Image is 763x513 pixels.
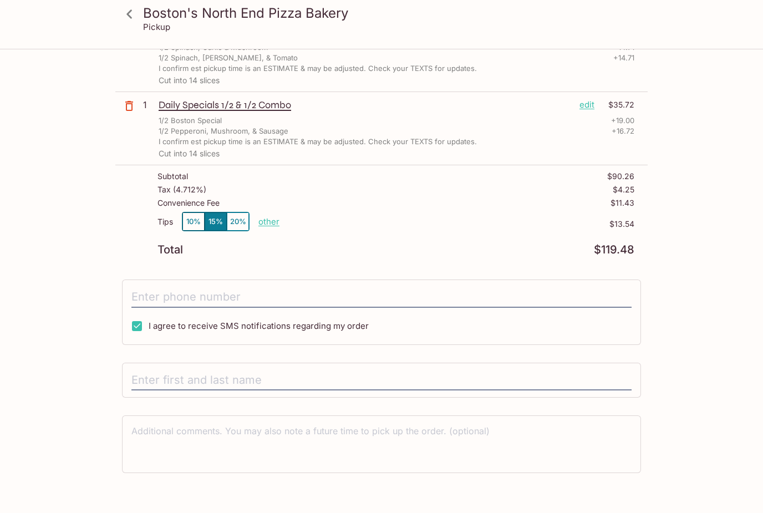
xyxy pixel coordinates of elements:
p: Total [157,245,183,255]
p: Cut into 14 slices [159,76,634,85]
p: Cut into 14 slices [159,149,634,158]
p: 1 [143,99,154,111]
p: + 14.71 [613,53,634,63]
p: Tips [157,217,173,226]
button: other [258,216,279,227]
p: Pickup [143,22,170,32]
p: I confirm est pickup time is an ESTIMATE & may be adjusted. Check your TEXTS for updates. [159,136,477,147]
p: Subtotal [157,172,188,181]
p: 1/2 Boston Special [159,115,222,126]
p: 1/2 Pepperoni, Mushroom, & Sausage [159,126,288,136]
h3: Boston's North End Pizza Bakery [143,4,639,22]
p: edit [579,99,594,111]
p: $4.25 [613,185,634,194]
button: 20% [227,212,249,231]
p: $90.26 [607,172,634,181]
p: $11.43 [611,199,634,207]
p: Tax ( 4.712% ) [157,185,206,194]
button: 15% [205,212,227,231]
p: $13.54 [279,220,634,228]
p: Daily Specials 1/2 & 1/2 Combo [159,99,571,111]
p: I confirm est pickup time is an ESTIMATE & may be adjusted. Check your TEXTS for updates. [159,63,477,74]
button: 10% [182,212,205,231]
span: I agree to receive SMS notifications regarding my order [149,321,369,331]
p: + 19.00 [611,115,634,126]
p: $35.72 [601,99,634,111]
input: Enter first and last name [131,370,632,391]
p: Convenience Fee [157,199,220,207]
input: Enter phone number [131,287,632,308]
p: 1/2 Spinach, [PERSON_NAME], & Tomato [159,53,298,63]
p: $119.48 [594,245,634,255]
p: + 16.72 [612,126,634,136]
